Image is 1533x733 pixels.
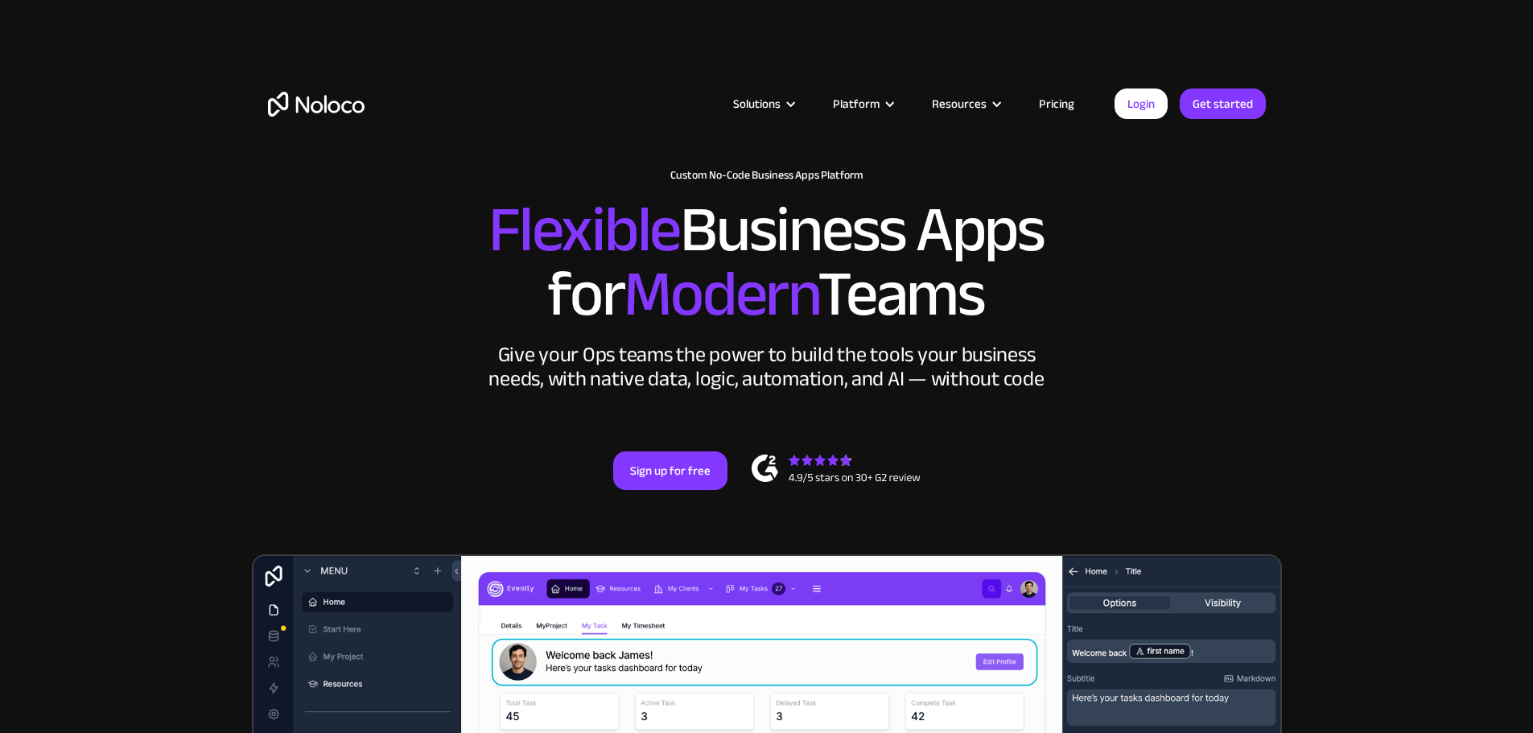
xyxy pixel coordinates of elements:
a: Get started [1180,89,1266,119]
div: Solutions [733,93,781,114]
span: Flexible [488,170,680,290]
a: Pricing [1019,93,1094,114]
a: Sign up for free [613,451,727,490]
div: Platform [833,93,880,114]
a: home [268,92,365,117]
h2: Business Apps for Teams [268,198,1266,327]
div: Resources [912,93,1019,114]
span: Modern [624,234,818,354]
div: Platform [813,93,912,114]
div: Resources [932,93,987,114]
a: Login [1115,89,1168,119]
div: Solutions [713,93,813,114]
div: Give your Ops teams the power to build the tools your business needs, with native data, logic, au... [485,343,1049,391]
